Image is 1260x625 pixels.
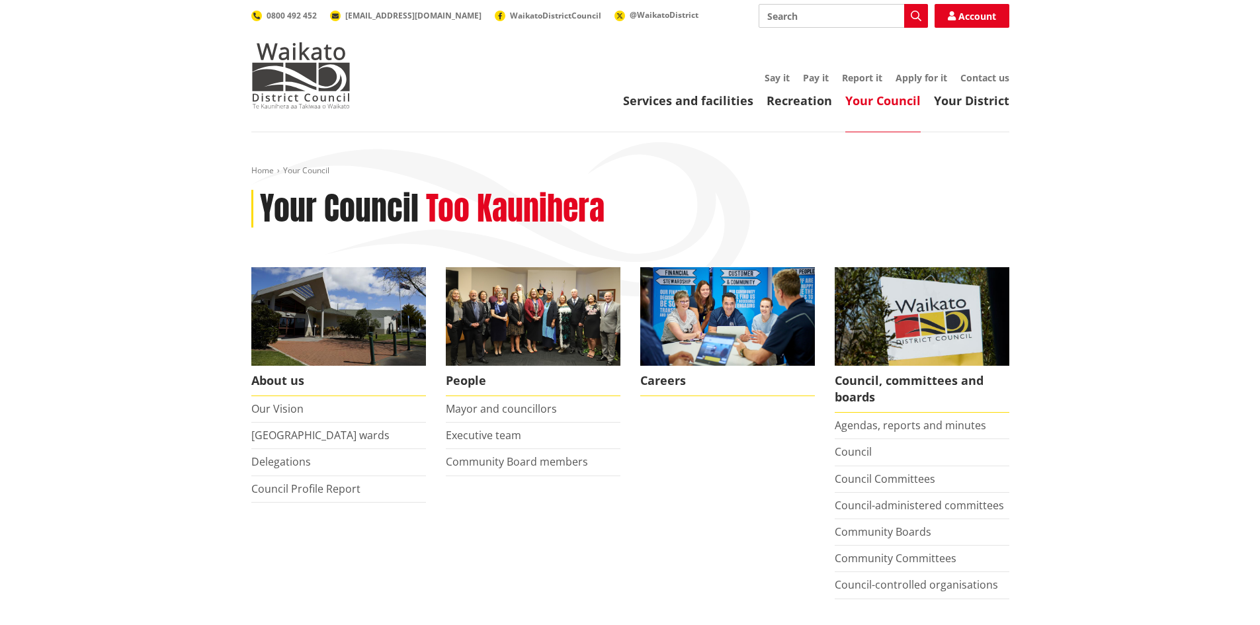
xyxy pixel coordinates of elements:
img: Office staff in meeting - Career page [640,267,815,366]
nav: breadcrumb [251,165,1009,177]
a: Waikato-District-Council-sign Council, committees and boards [835,267,1009,413]
span: @WaikatoDistrict [630,9,698,21]
input: Search input [759,4,928,28]
a: Careers [640,267,815,396]
a: [GEOGRAPHIC_DATA] wards [251,428,390,442]
a: @WaikatoDistrict [614,9,698,21]
a: WaikatoDistrictCouncil [495,10,601,21]
a: WDC Building 0015 About us [251,267,426,396]
h1: Your Council [260,190,419,228]
a: Council Profile Report [251,481,360,496]
a: [EMAIL_ADDRESS][DOMAIN_NAME] [330,10,482,21]
a: 0800 492 452 [251,10,317,21]
img: Waikato-District-Council-sign [835,267,1009,366]
span: Your Council [283,165,329,176]
a: Executive team [446,428,521,442]
span: Careers [640,366,815,396]
a: Agendas, reports and minutes [835,418,986,433]
a: Say it [765,71,790,84]
a: Council-controlled organisations [835,577,998,592]
span: Council, committees and boards [835,366,1009,413]
a: Services and facilities [623,93,753,108]
a: Community Board members [446,454,588,469]
a: Council-administered committees [835,498,1004,513]
img: Waikato District Council - Te Kaunihera aa Takiwaa o Waikato [251,42,351,108]
img: 2022 Council [446,267,620,366]
a: Account [935,4,1009,28]
a: Apply for it [896,71,947,84]
span: 0800 492 452 [267,10,317,21]
span: WaikatoDistrictCouncil [510,10,601,21]
a: Community Committees [835,551,956,565]
a: Home [251,165,274,176]
span: People [446,366,620,396]
a: 2022 Council People [446,267,620,396]
h2: Too Kaunihera [426,190,605,228]
img: WDC Building 0015 [251,267,426,366]
a: Your Council [845,93,921,108]
a: Our Vision [251,401,304,416]
a: Community Boards [835,524,931,539]
a: Council Committees [835,472,935,486]
span: [EMAIL_ADDRESS][DOMAIN_NAME] [345,10,482,21]
a: Contact us [960,71,1009,84]
a: Your District [934,93,1009,108]
a: Mayor and councillors [446,401,557,416]
a: Report it [842,71,882,84]
a: Recreation [767,93,832,108]
a: Pay it [803,71,829,84]
a: Delegations [251,454,311,469]
span: About us [251,366,426,396]
a: Council [835,444,872,459]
